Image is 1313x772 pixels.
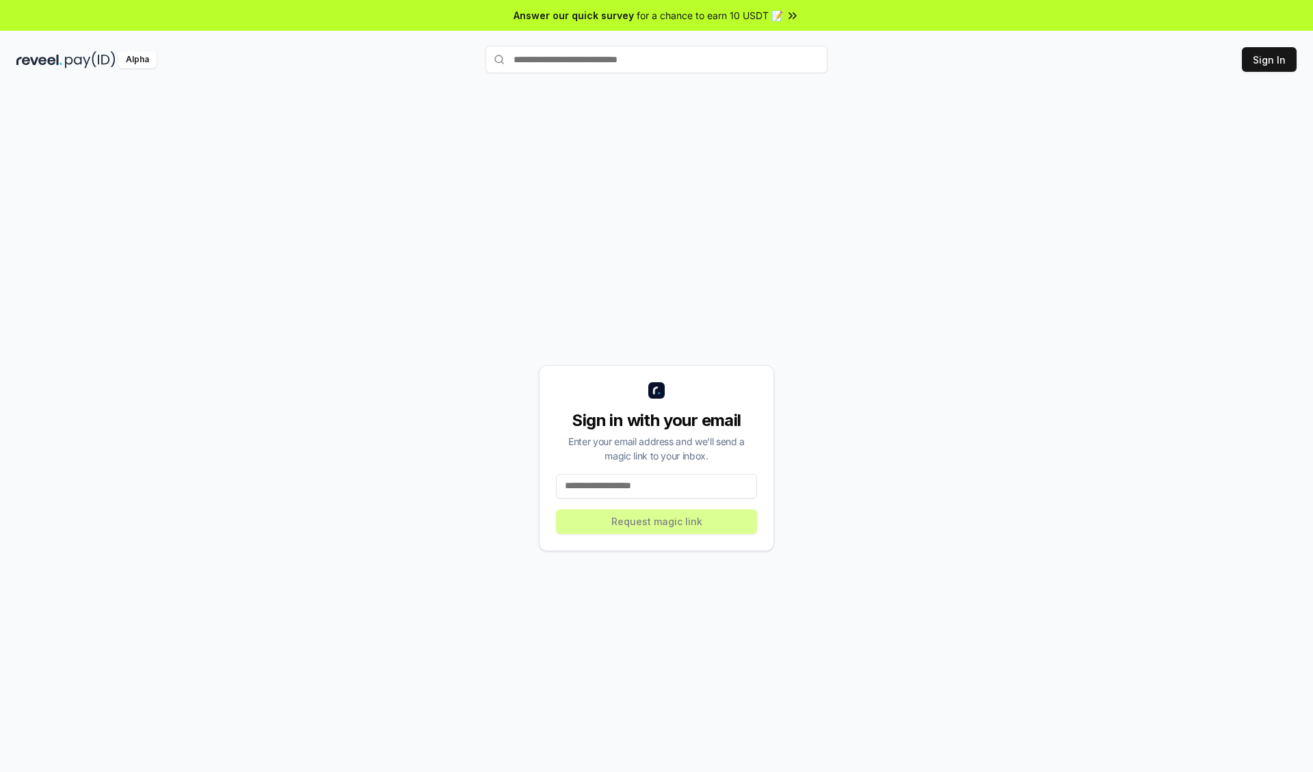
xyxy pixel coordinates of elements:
img: pay_id [65,51,116,68]
div: Alpha [118,51,157,68]
div: Enter your email address and we’ll send a magic link to your inbox. [556,434,757,463]
img: logo_small [648,382,665,399]
div: Sign in with your email [556,410,757,431]
span: for a chance to earn 10 USDT 📝 [637,8,783,23]
span: Answer our quick survey [514,8,634,23]
button: Sign In [1242,47,1297,72]
img: reveel_dark [16,51,62,68]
